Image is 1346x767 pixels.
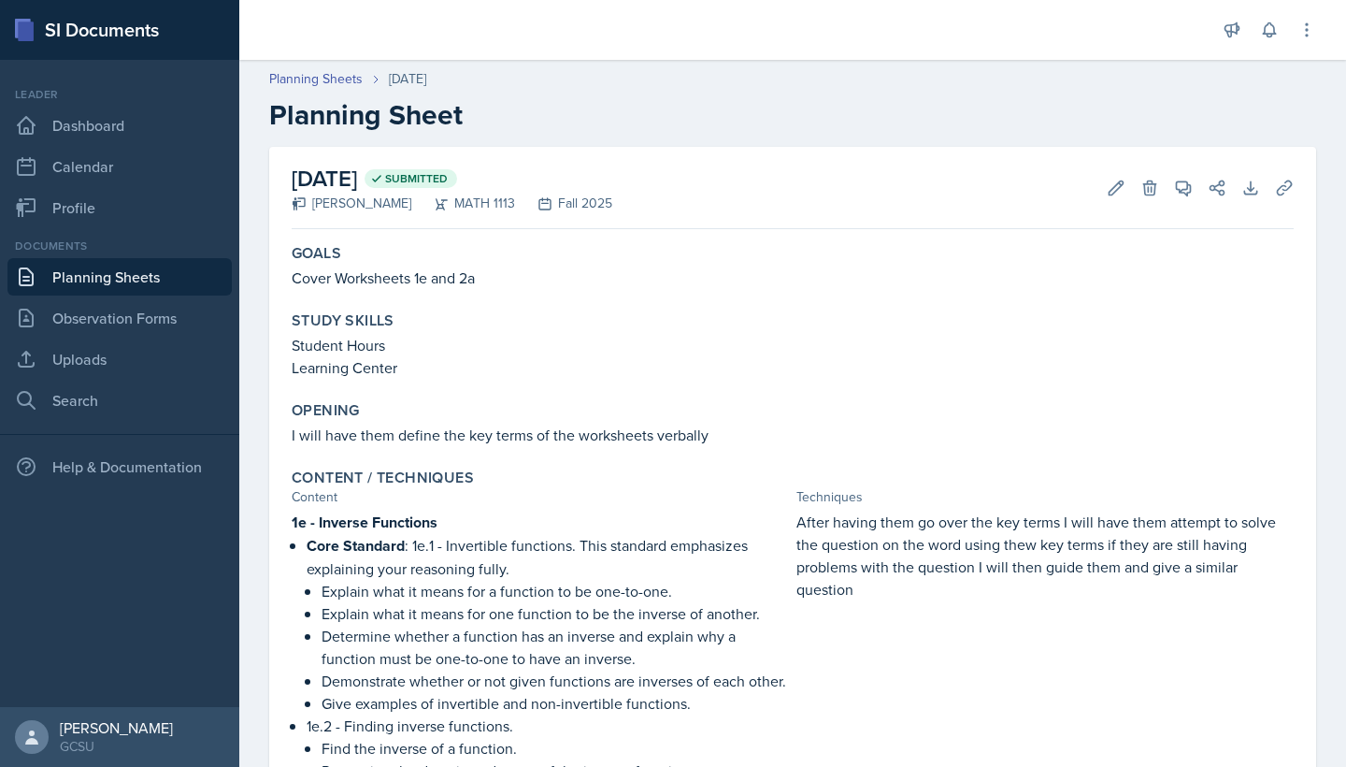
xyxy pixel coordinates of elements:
[7,148,232,185] a: Calendar
[307,715,789,737] p: 1e.2 - Finding inverse functions.
[60,718,173,737] div: [PERSON_NAME]
[7,86,232,103] div: Leader
[796,511,1294,601] p: After having them go over the key terms I will have them attempt to solve the question on the wor...
[796,487,1294,507] div: Techniques
[292,356,1294,379] p: Learning Center
[322,737,789,760] p: Find the inverse of a function.
[292,162,612,195] h2: [DATE]
[292,194,411,213] div: [PERSON_NAME]
[292,334,1294,356] p: Student Hours
[7,340,232,378] a: Uploads
[307,535,405,557] strong: Core Standard
[7,189,232,226] a: Profile
[7,107,232,144] a: Dashboard
[322,670,789,692] p: Demonstrate whether or not given functions are inverses of each other.
[7,299,232,337] a: Observation Forms
[389,69,426,89] div: [DATE]
[322,580,789,602] p: Explain what it means for a function to be one-to-one.
[292,311,394,330] label: Study Skills
[411,194,515,213] div: MATH 1113
[292,469,474,487] label: Content / Techniques
[307,534,789,580] p: : 1e.1 - Invertible functions. This standard emphasizes explaining your reasoning fully.
[322,602,789,625] p: Explain what it means for one function to be the inverse of another.
[292,487,789,507] div: Content
[292,512,437,533] strong: 1e - Inverse Functions
[7,258,232,296] a: Planning Sheets
[269,98,1316,132] h2: Planning Sheet
[292,244,341,263] label: Goals
[385,171,448,186] span: Submitted
[7,448,232,485] div: Help & Documentation
[269,69,363,89] a: Planning Sheets
[7,238,232,254] div: Documents
[60,737,173,756] div: GCSU
[322,625,789,670] p: Determine whether a function has an inverse and explain why a function must be one-to-one to have...
[322,692,789,715] p: Give examples of invertible and non-invertible functions.
[292,424,1294,446] p: I will have them define the key terms of the worksheets verbally
[7,382,232,419] a: Search
[292,401,360,420] label: Opening
[515,194,612,213] div: Fall 2025
[292,267,1294,289] p: Cover Worksheets 1e and 2a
